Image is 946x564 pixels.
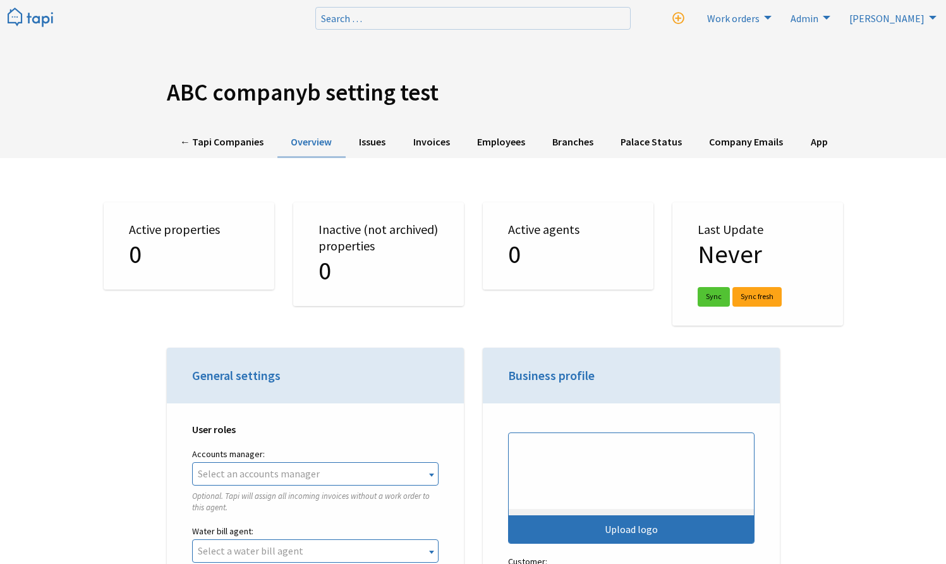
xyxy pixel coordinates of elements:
a: Issues [346,127,399,158]
span: Select a water bill agent [198,544,303,557]
a: Palace Status [607,127,696,158]
span: 0 [318,255,331,286]
p: Optional. Tapi will assign all incoming invoices without a work order to this agent. [192,491,439,513]
a: Overview [277,127,346,158]
span: Search … [321,12,362,25]
h1: ABC companyb setting test [167,78,780,107]
a: Invoices [399,127,463,158]
a: Sync fresh [732,287,782,307]
div: Active properties [104,202,274,290]
li: Ken [842,8,940,28]
a: ← Tapi Companies [167,127,277,158]
div: Last Update [672,202,843,326]
h3: General settings [192,367,439,384]
div: Active agents [483,202,653,290]
div: Upload logo [509,515,754,543]
h3: Business profile [508,367,755,384]
a: Work orders [700,8,775,28]
span: [PERSON_NAME] [849,12,925,25]
a: Sync [698,287,730,307]
a: App [797,127,841,158]
img: Tapi logo [8,8,53,28]
a: Admin [783,8,834,28]
span: Work orders [707,12,760,25]
div: Inactive (not archived) properties [293,202,464,306]
strong: User roles [192,423,236,436]
i: New work order [672,13,684,25]
button: Upload logo [508,432,755,544]
label: Water bill agent: [192,524,439,539]
label: Accounts manager: [192,446,439,462]
span: Admin [791,12,818,25]
a: Employees [463,127,538,158]
a: Company Emails [696,127,797,158]
span: Select an accounts manager [198,467,320,480]
span: Never [698,238,762,270]
a: [PERSON_NAME] [842,8,940,28]
span: 0 [129,238,142,270]
span: 0 [508,238,521,270]
a: Branches [538,127,607,158]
